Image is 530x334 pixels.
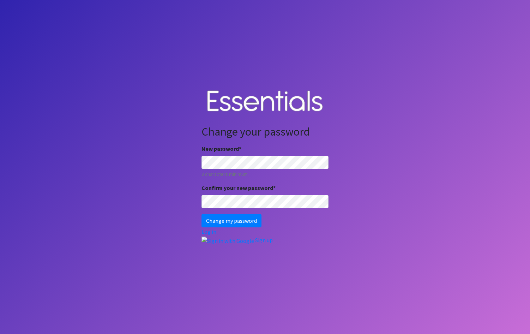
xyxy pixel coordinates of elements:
[201,171,329,178] small: 8 characters minimum
[239,145,241,152] abbr: required
[255,237,273,244] a: Sign up
[273,184,276,191] abbr: required
[201,144,241,153] label: New password
[201,125,329,138] h2: Change your password
[201,237,254,245] img: Sign in with Google
[201,228,216,235] a: Log in
[201,184,276,192] label: Confirm your new password
[201,214,261,227] input: Change my password
[201,83,329,120] img: Human Essentials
